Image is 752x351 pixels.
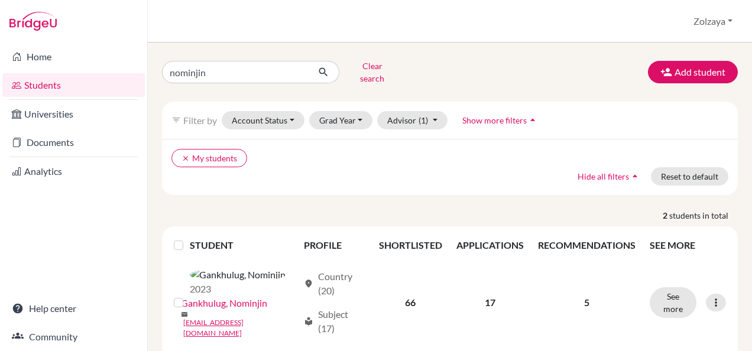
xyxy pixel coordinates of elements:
[531,231,643,259] th: RECOMMENDATIONS
[222,111,304,129] button: Account Status
[419,115,428,125] span: (1)
[2,73,145,97] a: Students
[578,171,629,181] span: Hide all filters
[2,102,145,126] a: Universities
[190,231,297,259] th: STUDENT
[2,297,145,320] a: Help center
[190,282,286,296] p: 2023
[171,115,181,125] i: filter_list
[2,160,145,183] a: Analytics
[377,111,448,129] button: Advisor(1)
[9,12,57,31] img: Bridge-U
[648,61,738,83] button: Add student
[2,45,145,69] a: Home
[2,325,145,349] a: Community
[339,57,405,87] button: Clear search
[372,259,449,346] td: 66
[190,268,286,282] img: Gankhulug, Nominjin
[651,167,728,186] button: Reset to default
[183,115,217,126] span: Filter by
[171,149,247,167] button: clearMy students
[304,269,365,298] div: Country (20)
[663,209,669,222] strong: 2
[650,287,696,318] button: See more
[568,167,651,186] button: Hide all filtersarrow_drop_up
[304,279,313,288] span: location_on
[452,111,549,129] button: Show more filtersarrow_drop_up
[372,231,449,259] th: SHORTLISTED
[527,114,539,126] i: arrow_drop_up
[643,231,733,259] th: SEE MORE
[449,259,531,346] td: 17
[462,115,527,125] span: Show more filters
[181,154,190,162] i: clear
[304,307,365,336] div: Subject (17)
[304,317,313,326] span: local_library
[181,311,188,318] span: mail
[309,111,373,129] button: Grad Year
[538,295,636,310] p: 5
[2,131,145,154] a: Documents
[297,231,372,259] th: PROFILE
[449,231,531,259] th: APPLICATIONS
[162,61,309,83] input: Find student by name...
[183,317,299,339] a: [EMAIL_ADDRESS][DOMAIN_NAME]
[629,170,641,182] i: arrow_drop_up
[181,296,267,310] a: Gankhulug, Nominjin
[669,209,738,222] span: students in total
[688,10,738,32] button: Zolzaya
